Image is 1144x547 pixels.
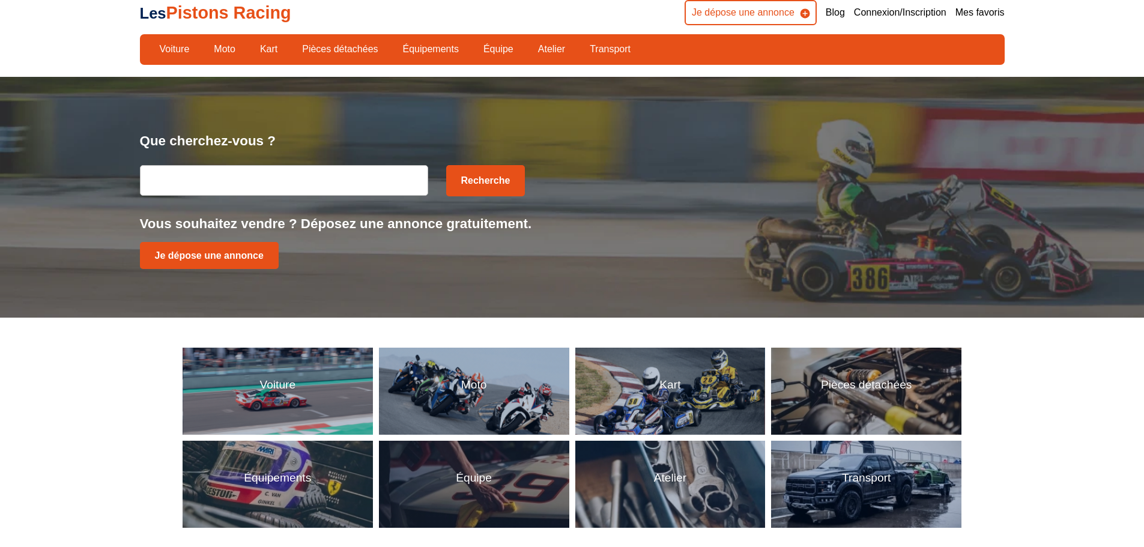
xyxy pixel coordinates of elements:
[140,214,1005,233] p: Vous souhaitez vendre ? Déposez une annonce gratuitement.
[140,131,1005,150] p: Que cherchez-vous ?
[476,39,521,59] a: Équipe
[659,377,680,393] p: Kart
[259,377,295,393] p: Voiture
[244,470,311,486] p: Équipements
[575,348,766,435] a: KartKart
[395,39,467,59] a: Équipements
[842,470,891,486] p: Transport
[821,377,912,393] p: Pièces détachées
[294,39,386,59] a: Pièces détachées
[152,39,198,59] a: Voiture
[183,441,373,528] a: ÉquipementsÉquipements
[379,348,569,435] a: MotoMoto
[183,348,373,435] a: VoitureVoiture
[530,39,573,59] a: Atelier
[771,441,961,528] a: TransportTransport
[582,39,638,59] a: Transport
[252,39,285,59] a: Kart
[461,377,487,393] p: Moto
[771,348,961,435] a: Pièces détachéesPièces détachées
[575,441,766,528] a: AtelierAtelier
[456,470,492,486] p: Équipe
[140,242,279,269] a: Je dépose une annonce
[206,39,243,59] a: Moto
[826,6,845,19] a: Blog
[140,5,166,22] span: Les
[955,6,1005,19] a: Mes favoris
[379,441,569,528] a: ÉquipeÉquipe
[854,6,946,19] a: Connexion/Inscription
[654,470,686,486] p: Atelier
[140,3,291,22] a: LesPistons Racing
[446,165,525,196] button: Recherche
